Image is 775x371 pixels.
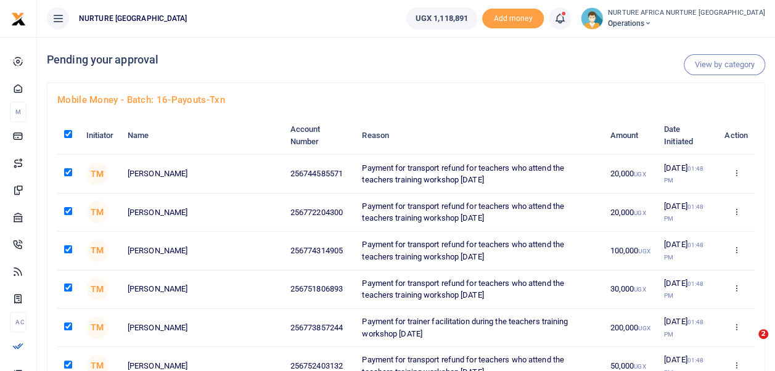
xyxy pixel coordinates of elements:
[657,308,718,346] td: [DATE]
[121,116,284,155] th: Name
[121,193,284,231] td: [PERSON_NAME]
[758,329,768,339] span: 2
[283,155,355,193] td: 256744585571
[634,171,646,177] small: UGX
[657,270,718,308] td: [DATE]
[10,102,27,122] li: M
[406,7,477,30] a: UGX 1,118,891
[79,116,120,155] th: Initiator
[657,232,718,270] td: [DATE]
[657,155,718,193] td: [DATE]
[121,308,284,346] td: [PERSON_NAME]
[86,240,109,262] span: TM
[581,7,765,30] a: profile-user NURTURE AFRICA NURTURE [GEOGRAPHIC_DATA] Operations
[634,363,646,370] small: UGX
[603,116,657,155] th: Amount
[11,12,26,26] img: logo-small
[355,193,603,231] td: Payment for transport refund for teachers who attend the teachers training workshop [DATE]
[684,54,765,75] a: View by category
[283,232,355,270] td: 256774314905
[86,201,109,223] span: TM
[603,308,657,346] td: 200,000
[718,116,755,155] th: Action
[86,163,109,185] span: TM
[57,93,755,107] h4: Mobile Money - batch: 16-payouts-txn
[638,248,650,255] small: UGX
[634,286,646,293] small: UGX
[121,155,284,193] td: [PERSON_NAME]
[603,270,657,308] td: 30,000
[355,308,603,346] td: Payment for trainer facilitation during the teachers training workshop [DATE]
[355,155,603,193] td: Payment for transport refund for teachers who attend the teachers training workshop [DATE]
[638,325,650,332] small: UGX
[86,317,109,339] span: TM
[283,270,355,308] td: 256751806893
[603,232,657,270] td: 100,000
[355,116,603,155] th: Reason
[283,193,355,231] td: 256772204300
[657,193,718,231] td: [DATE]
[608,8,765,18] small: NURTURE AFRICA NURTURE [GEOGRAPHIC_DATA]
[11,14,26,23] a: logo-small logo-large logo-large
[121,232,284,270] td: [PERSON_NAME]
[634,210,646,216] small: UGX
[74,13,192,24] span: NURTURE [GEOGRAPHIC_DATA]
[401,7,482,30] li: Wallet ballance
[608,18,765,29] span: Operations
[283,308,355,346] td: 256773857244
[657,116,718,155] th: Date Initiated
[664,319,703,338] small: 01:48 PM
[581,7,603,30] img: profile-user
[603,155,657,193] td: 20,000
[10,312,27,332] li: Ac
[416,12,468,25] span: UGX 1,118,891
[664,242,703,261] small: 01:48 PM
[47,53,765,67] h4: Pending your approval
[733,329,763,359] iframe: Intercom live chat
[121,270,284,308] td: [PERSON_NAME]
[355,232,603,270] td: Payment for transport refund for teachers who attend the teachers training workshop [DATE]
[355,270,603,308] td: Payment for transport refund for teachers who attend the teachers training workshop [DATE]
[603,193,657,231] td: 20,000
[283,116,355,155] th: Account Number
[482,9,544,29] span: Add money
[482,13,544,22] a: Add money
[86,278,109,300] span: TM
[482,9,544,29] li: Toup your wallet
